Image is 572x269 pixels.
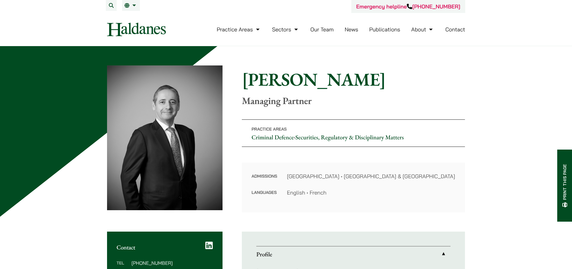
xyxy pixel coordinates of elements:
a: LinkedIn [205,241,213,250]
a: About [411,26,434,33]
dd: [GEOGRAPHIC_DATA] • [GEOGRAPHIC_DATA] & [GEOGRAPHIC_DATA] [287,172,455,180]
a: Profile [256,246,450,262]
span: Practice Areas [251,126,287,132]
img: Logo of Haldanes [107,23,166,36]
a: Criminal Defence [251,133,294,141]
a: Our Team [310,26,333,33]
h2: Contact [117,244,213,251]
a: Securities, Regulatory & Disciplinary Matters [295,133,404,141]
a: EN [125,3,137,8]
p: • [242,119,465,147]
dt: Languages [251,188,277,197]
h1: [PERSON_NAME] [242,68,465,90]
p: Managing Partner [242,95,465,106]
a: Practice Areas [217,26,261,33]
a: Emergency helpline[PHONE_NUMBER] [356,3,460,10]
a: Publications [369,26,400,33]
dt: Admissions [251,172,277,188]
dd: [PHONE_NUMBER] [131,261,213,265]
a: Sectors [272,26,299,33]
a: News [345,26,358,33]
a: Contact [445,26,465,33]
dd: English • French [287,188,455,197]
